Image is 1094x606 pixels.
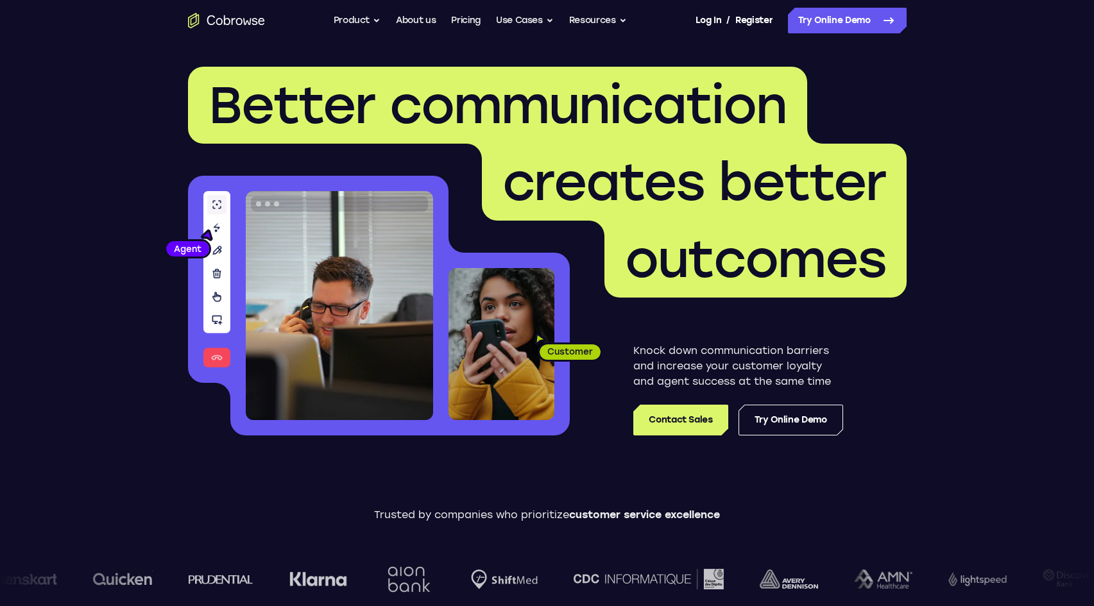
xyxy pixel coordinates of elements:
[396,8,436,33] a: About us
[574,569,724,589] img: CDC Informatique
[760,569,818,589] img: avery-dennison
[451,8,481,33] a: Pricing
[334,8,381,33] button: Product
[383,553,435,605] img: Aion Bank
[569,509,720,521] span: customer service excellence
[496,8,554,33] button: Use Cases
[569,8,627,33] button: Resources
[788,8,907,33] a: Try Online Demo
[696,8,721,33] a: Log In
[625,228,886,290] span: outcomes
[188,13,265,28] a: Go to the home page
[633,405,728,435] a: Contact Sales
[502,151,886,213] span: creates better
[735,8,773,33] a: Register
[209,74,787,136] span: Better communication
[726,13,730,28] span: /
[289,571,347,587] img: Klarna
[189,574,253,584] img: prudential
[854,569,912,589] img: AMN Healthcare
[449,268,554,420] img: A customer holding their phone
[471,569,538,589] img: Shiftmed
[633,343,843,389] p: Knock down communication barriers and increase your customer loyalty and agent success at the sam...
[246,191,433,420] img: A customer support agent talking on the phone
[739,405,843,435] a: Try Online Demo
